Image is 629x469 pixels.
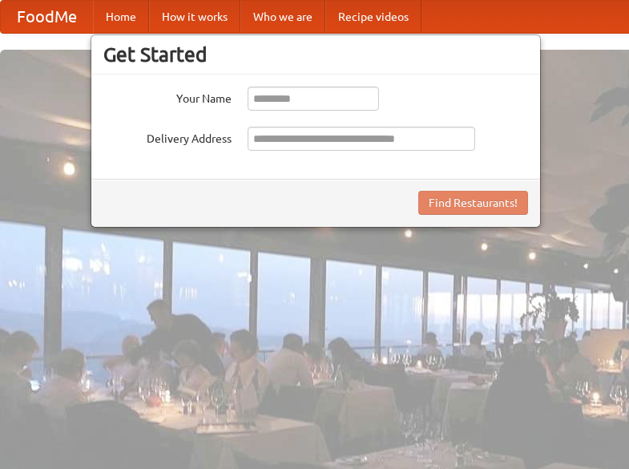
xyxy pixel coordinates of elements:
[418,191,528,215] button: Find Restaurants!
[149,1,240,33] a: How it works
[103,42,528,67] h3: Get Started
[103,87,232,107] label: Your Name
[325,1,421,33] a: Recipe videos
[103,127,232,147] label: Delivery Address
[240,1,325,33] a: Who we are
[1,1,93,33] a: FoodMe
[93,1,149,33] a: Home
